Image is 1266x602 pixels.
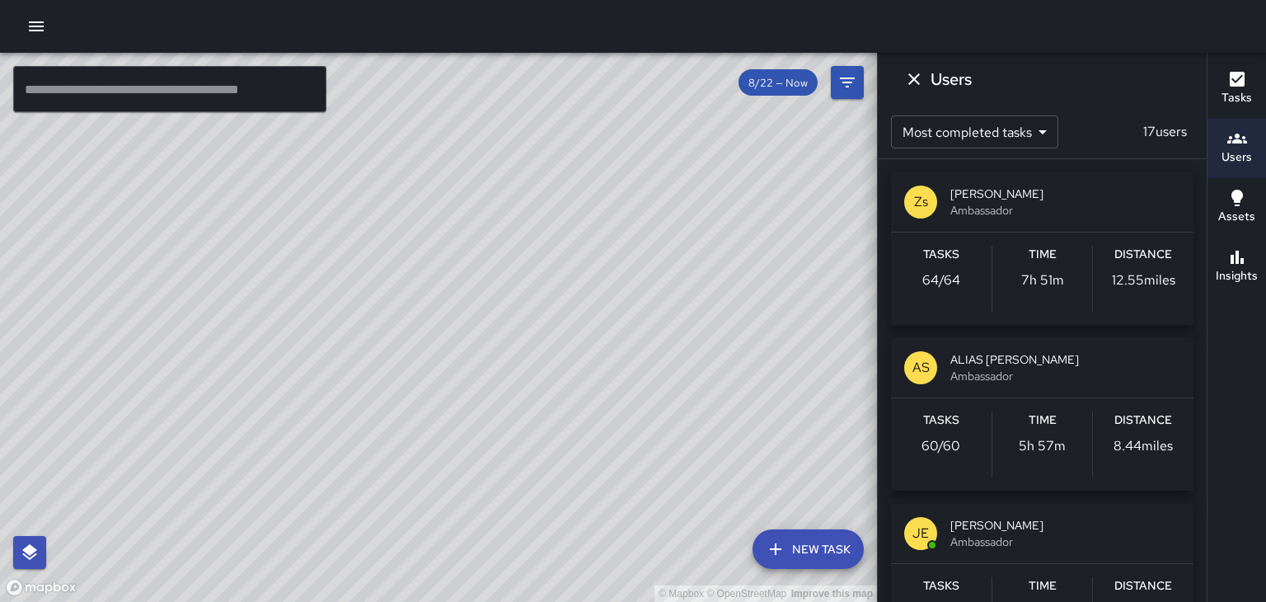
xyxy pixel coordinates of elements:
[931,66,972,92] h6: Users
[891,172,1193,325] button: Zs[PERSON_NAME]AmbassadorTasks64/64Time7h 51mDistance12.55miles
[950,351,1180,368] span: ALIAS [PERSON_NAME]
[1114,436,1173,456] p: 8.44 miles
[1114,412,1172,430] h6: Distance
[753,529,864,569] button: New Task
[950,202,1180,219] span: Ambassador
[1216,267,1258,285] h6: Insights
[923,246,959,264] h6: Tasks
[1112,270,1175,290] p: 12.55 miles
[1019,436,1066,456] p: 5h 57m
[1221,148,1252,167] h6: Users
[921,436,960,456] p: 60 / 60
[1218,208,1255,226] h6: Assets
[1221,89,1252,107] h6: Tasks
[1029,412,1057,430] h6: Time
[1137,122,1193,142] p: 17 users
[912,524,929,543] p: JE
[1114,577,1172,595] h6: Distance
[1114,246,1172,264] h6: Distance
[914,192,928,212] p: Zs
[923,577,959,595] h6: Tasks
[922,270,960,290] p: 64 / 64
[1207,59,1266,119] button: Tasks
[950,368,1180,384] span: Ambassador
[831,66,864,99] button: Filters
[923,412,959,430] h6: Tasks
[891,115,1058,148] div: Most completed tasks
[898,63,931,96] button: Dismiss
[1207,238,1266,297] button: Insights
[1029,577,1057,595] h6: Time
[950,186,1180,202] span: [PERSON_NAME]
[950,517,1180,534] span: [PERSON_NAME]
[738,76,818,90] span: 8/22 — Now
[1029,246,1057,264] h6: Time
[891,338,1193,491] button: ASALIAS [PERSON_NAME]AmbassadorTasks60/60Time5h 57mDistance8.44miles
[950,534,1180,550] span: Ambassador
[1207,178,1266,238] button: Assets
[912,358,930,378] p: AS
[1021,270,1064,290] p: 7h 51m
[1207,119,1266,178] button: Users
